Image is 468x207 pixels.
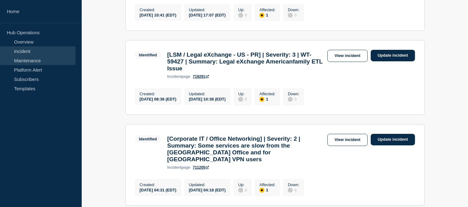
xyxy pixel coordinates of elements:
div: 0 [238,96,247,102]
div: [DATE] 04:31 (EDT) [140,187,176,192]
a: View incident [327,134,368,146]
a: View incident [327,50,368,62]
div: disabled [238,13,243,18]
a: Update incident [371,134,415,145]
div: 0 [238,12,247,18]
p: page [167,74,190,79]
p: Up : [238,7,247,12]
p: Affected : [259,92,275,96]
div: affected [259,188,264,193]
p: Updated : [189,92,226,96]
div: [DATE] 04:18 (EDT) [189,187,226,192]
h3: [Corporate IT / Office Networking] | Severity: 2 | Summary: Some services are slow from the [GEOG... [167,135,324,163]
p: Created : [140,92,176,96]
div: [DATE] 17:07 (EDT) [189,12,226,17]
a: 711205 [193,165,209,170]
p: Up : [238,92,247,96]
div: 1 [259,96,275,102]
div: disabled [238,188,243,193]
p: Created : [140,182,176,187]
div: affected [259,13,264,18]
p: Down : [288,182,299,187]
p: page [167,165,190,170]
span: Identified [135,135,161,143]
div: disabled [288,97,293,102]
div: [DATE] 10:41 (EDT) [140,12,176,17]
span: incident [167,165,181,170]
p: Updated : [189,182,226,187]
div: disabled [238,97,243,102]
div: [DATE] 08:36 (EDT) [140,96,176,101]
p: Affected : [259,7,275,12]
p: Affected : [259,182,275,187]
span: incident [167,74,181,79]
div: [DATE] 10:38 (EDT) [189,96,226,101]
p: Created : [140,7,176,12]
div: 1 [259,12,275,18]
a: 719291 [193,74,209,79]
div: 0 [288,96,299,102]
div: 1 [259,187,275,193]
span: Identified [135,51,161,59]
p: Up : [238,182,247,187]
div: 0 [288,12,299,18]
div: 0 [288,187,299,193]
p: Down : [288,7,299,12]
h3: [LSM / Legal eXchange - US - PR] | Severity: 3 | WT-59427 | Summary: Legal eXchange Americanfamil... [167,51,324,72]
div: 0 [238,187,247,193]
p: Updated : [189,7,226,12]
p: Down : [288,92,299,96]
div: affected [259,97,264,102]
div: disabled [288,188,293,193]
div: disabled [288,13,293,18]
a: Update incident [371,50,415,61]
